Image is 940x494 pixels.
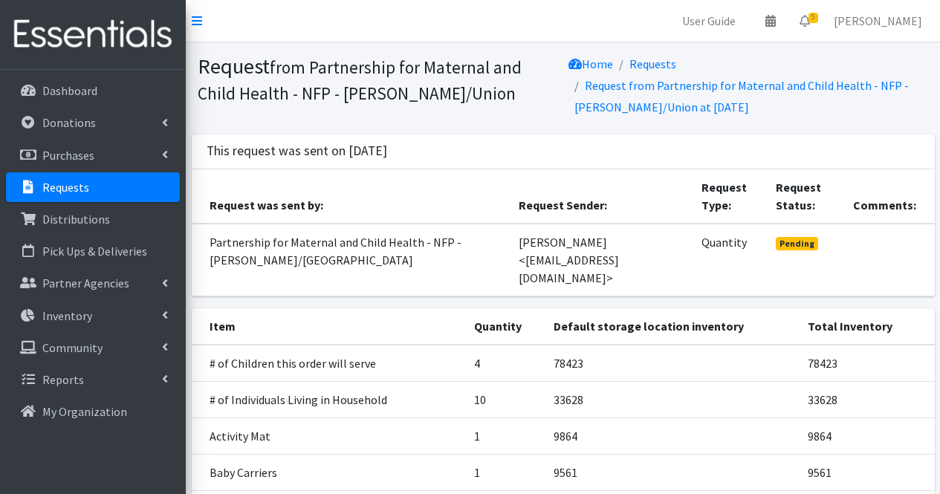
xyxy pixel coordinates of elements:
span: 5 [808,13,818,23]
a: Inventory [6,301,180,331]
p: Inventory [42,308,92,323]
td: Quantity [693,224,767,296]
td: 78423 [799,345,935,382]
th: Request Sender: [510,169,693,224]
a: Donations [6,108,180,137]
a: Dashboard [6,76,180,105]
p: Pick Ups & Deliveries [42,244,147,259]
th: Total Inventory [799,308,935,345]
th: Quantity [465,308,545,345]
td: # of Children this order will serve [192,345,465,382]
a: Distributions [6,204,180,234]
a: Community [6,333,180,363]
a: My Organization [6,397,180,426]
td: Partnership for Maternal and Child Health - NFP - [PERSON_NAME]/[GEOGRAPHIC_DATA] [192,224,510,296]
p: Requests [42,180,89,195]
th: Request Status: [767,169,844,224]
td: 33628 [545,381,798,417]
p: Distributions [42,212,110,227]
span: Pending [776,237,818,250]
a: User Guide [670,6,748,36]
th: Comments: [844,169,934,224]
td: 4 [465,345,545,382]
td: [PERSON_NAME] <[EMAIL_ADDRESS][DOMAIN_NAME]> [510,224,693,296]
img: HumanEssentials [6,10,180,59]
p: Dashboard [42,83,97,98]
td: Baby Carriers [192,454,465,490]
td: 10 [465,381,545,417]
td: 9864 [545,417,798,454]
th: Default storage location inventory [545,308,798,345]
a: Request from Partnership for Maternal and Child Health - NFP - [PERSON_NAME]/Union at [DATE] [574,78,909,114]
a: Reports [6,365,180,394]
p: Purchases [42,148,94,163]
a: Requests [6,172,180,202]
td: 33628 [799,381,935,417]
p: Reports [42,372,84,387]
a: Home [568,56,613,71]
small: from Partnership for Maternal and Child Health - NFP - [PERSON_NAME]/Union [198,56,522,104]
p: My Organization [42,404,127,419]
td: Activity Mat [192,417,465,454]
a: [PERSON_NAME] [822,6,934,36]
p: Partner Agencies [42,276,129,290]
td: 1 [465,454,545,490]
h1: Request [198,53,558,105]
p: Donations [42,115,96,130]
th: Item [192,308,465,345]
td: 1 [465,417,545,454]
a: Partner Agencies [6,268,180,298]
td: 9561 [545,454,798,490]
a: Pick Ups & Deliveries [6,236,180,266]
p: Community [42,340,103,355]
td: 78423 [545,345,798,382]
th: Request was sent by: [192,169,510,224]
a: Requests [629,56,676,71]
th: Request Type: [693,169,767,224]
td: # of Individuals Living in Household [192,381,465,417]
a: Purchases [6,140,180,170]
h3: This request was sent on [DATE] [207,143,387,159]
td: 9864 [799,417,935,454]
a: 5 [788,6,822,36]
td: 9561 [799,454,935,490]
